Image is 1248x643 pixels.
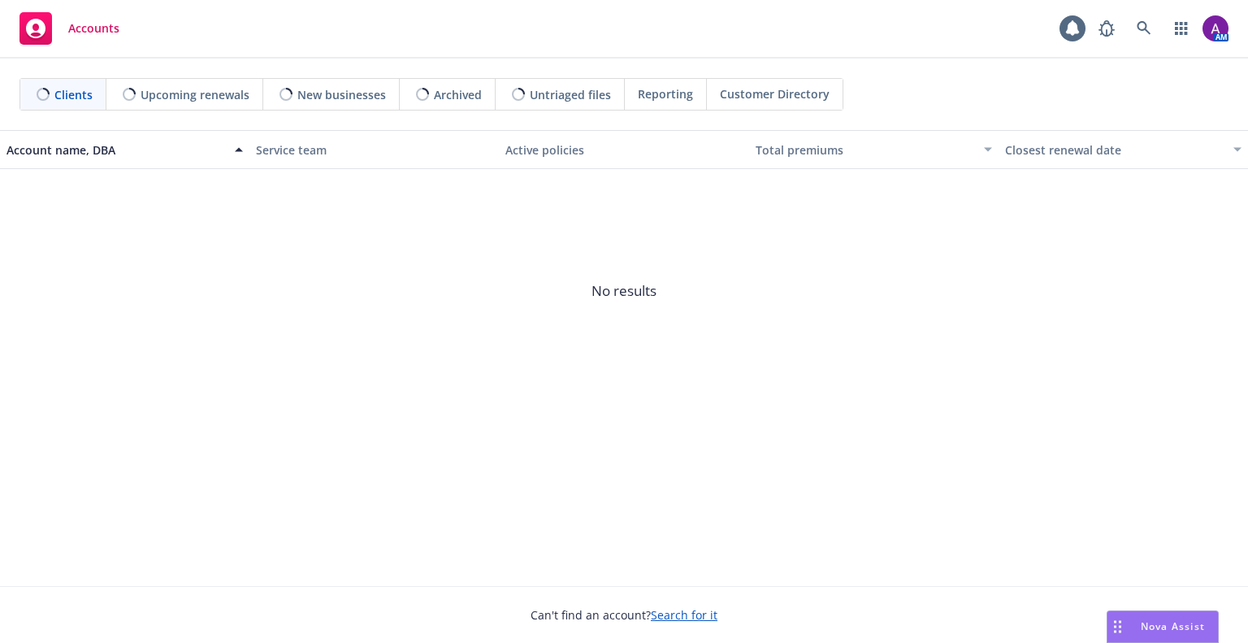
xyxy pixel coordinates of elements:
[68,22,119,35] span: Accounts
[1107,610,1219,643] button: Nova Assist
[1005,141,1224,159] div: Closest renewal date
[756,141,974,159] div: Total premiums
[54,86,93,103] span: Clients
[1128,12,1160,45] a: Search
[1141,619,1205,633] span: Nova Assist
[6,141,225,159] div: Account name, DBA
[999,130,1248,169] button: Closest renewal date
[638,85,693,102] span: Reporting
[256,141,492,159] div: Service team
[1165,12,1198,45] a: Switch app
[720,85,830,102] span: Customer Directory
[531,606,717,623] span: Can't find an account?
[1107,611,1128,642] div: Drag to move
[434,86,482,103] span: Archived
[651,607,717,623] a: Search for it
[13,6,126,51] a: Accounts
[499,130,748,169] button: Active policies
[1202,15,1228,41] img: photo
[249,130,499,169] button: Service team
[530,86,611,103] span: Untriaged files
[141,86,249,103] span: Upcoming renewals
[749,130,999,169] button: Total premiums
[1090,12,1123,45] a: Report a Bug
[297,86,386,103] span: New businesses
[505,141,742,159] div: Active policies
